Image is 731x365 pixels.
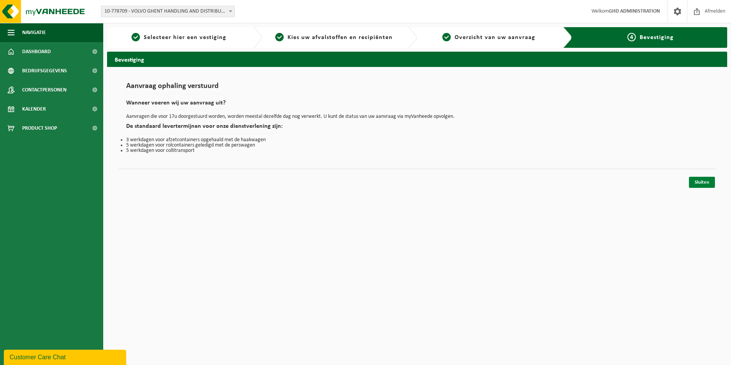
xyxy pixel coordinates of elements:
h2: Wanneer voeren wij uw aanvraag uit? [126,100,708,110]
span: Dashboard [22,42,51,61]
span: 10-778709 - VOLVO GHENT HANDLING AND DISTRIBUTION - DESTELDONK [101,6,234,17]
li: 5 werkdagen voor rolcontainers geledigd met de perswagen [126,143,708,148]
h2: Bevestiging [107,52,727,67]
span: Product Shop [22,119,57,138]
span: Contactpersonen [22,80,67,99]
span: 10-778709 - VOLVO GHENT HANDLING AND DISTRIBUTION - DESTELDONK [101,6,235,17]
a: 3Overzicht van uw aanvraag [421,33,557,42]
a: 2Kies uw afvalstoffen en recipiënten [266,33,402,42]
span: 3 [442,33,451,41]
span: Bevestiging [640,34,674,41]
span: 4 [627,33,636,41]
strong: GHD ADMINISTRATION [609,8,660,14]
li: 5 werkdagen voor collitransport [126,148,708,153]
span: Kies uw afvalstoffen en recipiënten [288,34,393,41]
span: 2 [275,33,284,41]
p: Aanvragen die voor 17u doorgestuurd worden, worden meestal dezelfde dag nog verwerkt. U kunt de s... [126,114,708,119]
span: Kalender [22,99,46,119]
li: 3 werkdagen voor afzetcontainers opgehaald met de haakwagen [126,137,708,143]
h2: De standaard levertermijnen voor onze dienstverlening zijn: [126,123,708,134]
h1: Aanvraag ophaling verstuurd [126,82,708,94]
span: 1 [132,33,140,41]
iframe: chat widget [4,348,128,365]
span: Navigatie [22,23,46,42]
span: Selecteer hier een vestiging [144,34,226,41]
a: Sluiten [689,177,715,188]
span: Overzicht van uw aanvraag [455,34,535,41]
a: 1Selecteer hier een vestiging [111,33,247,42]
span: Bedrijfsgegevens [22,61,67,80]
